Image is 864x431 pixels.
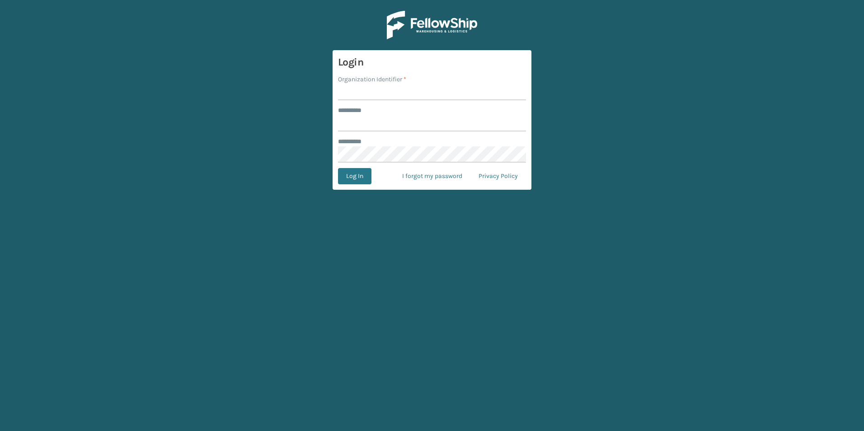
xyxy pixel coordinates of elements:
h3: Login [338,56,526,69]
img: Logo [387,11,477,39]
button: Log In [338,168,371,184]
a: Privacy Policy [470,168,526,184]
label: Organization Identifier [338,75,406,84]
a: I forgot my password [394,168,470,184]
